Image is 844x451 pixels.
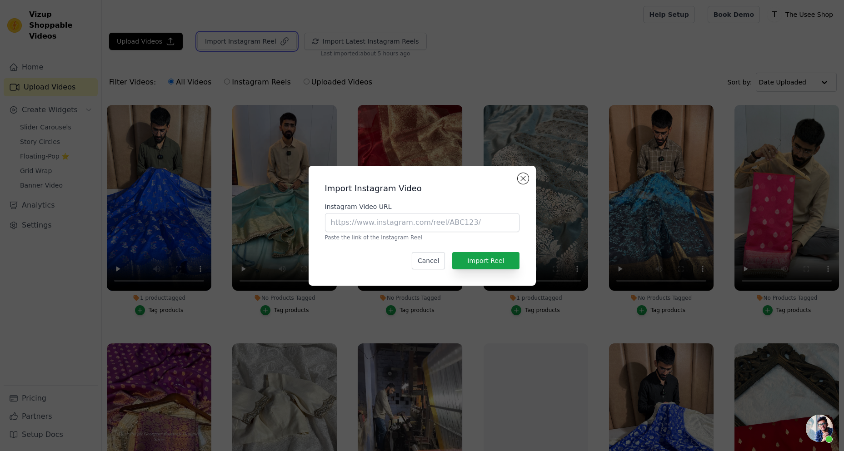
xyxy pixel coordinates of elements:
[325,182,519,195] h2: Import Instagram Video
[325,234,519,241] p: Paste the link of the Instagram Reel
[325,202,519,211] label: Instagram Video URL
[518,173,529,184] button: Close modal
[806,415,833,442] a: Open chat
[412,252,445,269] button: Cancel
[325,213,519,232] input: https://www.instagram.com/reel/ABC123/
[452,252,519,269] button: Import Reel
